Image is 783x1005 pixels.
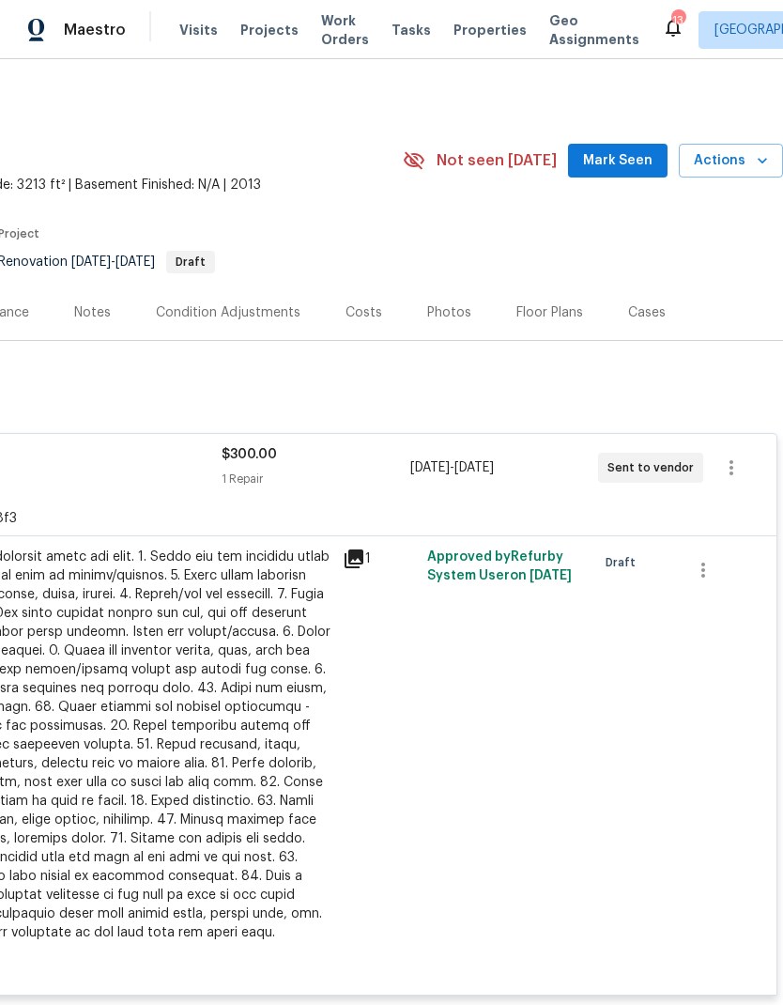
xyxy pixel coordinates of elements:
[391,23,431,37] span: Tasks
[516,303,583,322] div: Floor Plans
[410,461,450,474] span: [DATE]
[74,303,111,322] div: Notes
[410,458,494,477] span: -
[240,21,299,39] span: Projects
[694,149,768,173] span: Actions
[583,149,652,173] span: Mark Seen
[343,548,416,570] div: 1
[679,144,783,178] button: Actions
[606,553,643,572] span: Draft
[321,11,369,49] span: Work Orders
[453,21,527,39] span: Properties
[222,470,409,488] div: 1 Repair
[549,11,639,49] span: Geo Assignments
[71,255,155,269] span: -
[427,303,471,322] div: Photos
[671,11,684,30] div: 13
[222,448,277,461] span: $300.00
[179,21,218,39] span: Visits
[628,303,666,322] div: Cases
[607,458,701,477] span: Sent to vendor
[530,569,572,582] span: [DATE]
[345,303,382,322] div: Costs
[115,255,155,269] span: [DATE]
[437,151,557,170] span: Not seen [DATE]
[64,21,126,39] span: Maestro
[156,303,300,322] div: Condition Adjustments
[427,550,572,582] span: Approved by Refurby System User on
[454,461,494,474] span: [DATE]
[568,144,668,178] button: Mark Seen
[71,255,111,269] span: [DATE]
[168,256,213,268] span: Draft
